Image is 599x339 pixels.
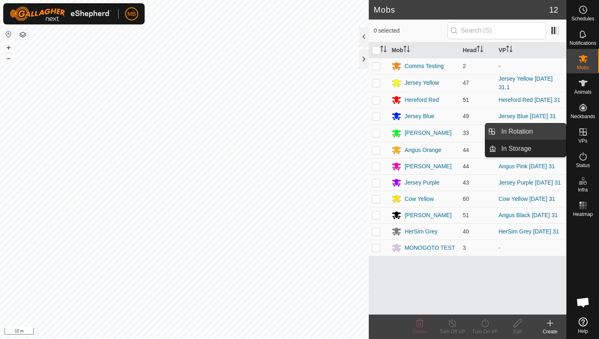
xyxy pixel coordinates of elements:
div: Jersey Purple [405,178,440,187]
span: 44 [462,147,469,153]
span: Heatmap [573,212,593,217]
span: Infra [578,187,588,192]
a: Privacy Policy [152,328,183,336]
div: Cow Yellow [405,195,434,203]
li: In Storage [485,141,566,157]
div: Comms Testing [405,62,444,70]
span: 51 [462,97,469,103]
span: 60 [462,196,469,202]
div: Create [534,328,566,335]
span: 0 selected [374,26,447,35]
span: Animals [574,90,592,95]
a: In Rotation [496,123,566,140]
span: In Storage [501,144,531,154]
img: Gallagher Logo [10,7,112,21]
div: [PERSON_NAME] [405,211,451,220]
span: Status [576,163,590,168]
div: Angus Orange [405,146,441,154]
span: Schedules [571,16,594,21]
a: Help [567,314,599,337]
span: Delete [413,329,427,335]
h2: Mobs [374,5,549,15]
span: VPs [578,139,587,143]
span: Help [578,329,588,334]
a: In Storage [496,141,566,157]
div: Turn Off VP [436,328,469,335]
span: 47 [462,79,469,86]
div: Edit [501,328,534,335]
span: 40 [462,228,469,235]
a: Cow Yellow [DATE] 31 [498,196,555,202]
button: Reset Map [4,29,13,39]
span: In Rotation [501,127,533,136]
button: + [4,43,13,53]
li: In Rotation [485,123,566,140]
span: 2 [462,63,466,69]
div: Jersey Yellow [405,79,439,87]
span: MB [128,10,136,18]
a: Angus Black [DATE] 31 [498,212,557,218]
span: 44 [462,163,469,169]
button: – [4,53,13,63]
span: 33 [462,130,469,136]
p-sorticon: Activate to sort [403,47,410,53]
span: 3 [462,244,466,251]
div: MONOGOTO TEST [405,244,455,252]
span: 43 [462,179,469,186]
div: [PERSON_NAME] [405,129,451,137]
a: Hereford Red [DATE] 31 [498,97,560,103]
a: Jersey Purple [DATE] 31 [498,179,561,186]
div: Turn On VP [469,328,501,335]
span: 12 [549,4,558,16]
td: - [495,58,566,74]
th: Mob [388,42,460,58]
span: Mobs [577,65,589,70]
td: - [495,240,566,256]
a: Jersey Yellow [DATE] 31.1 [498,75,553,90]
a: Jersey Blue [DATE] 31 [498,113,556,119]
div: Jersey Blue [405,112,434,121]
div: Hereford Red [405,96,439,104]
p-sorticon: Activate to sort [506,47,513,53]
a: Angus Pink [DATE] 31 [498,163,555,169]
p-sorticon: Activate to sort [380,47,387,53]
span: 51 [462,212,469,218]
p-sorticon: Activate to sort [477,47,483,53]
input: Search (S) [447,22,546,39]
span: 49 [462,113,469,119]
div: HerSim Grey [405,227,438,236]
span: Neckbands [570,114,595,119]
span: Notifications [570,41,596,46]
a: Contact Us [192,328,216,336]
a: HerSim Grey [DATE] 31 [498,228,559,235]
a: Open chat [571,290,595,315]
th: VP [495,42,566,58]
button: Map Layers [18,30,28,40]
div: [PERSON_NAME] [405,162,451,171]
th: Head [459,42,495,58]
